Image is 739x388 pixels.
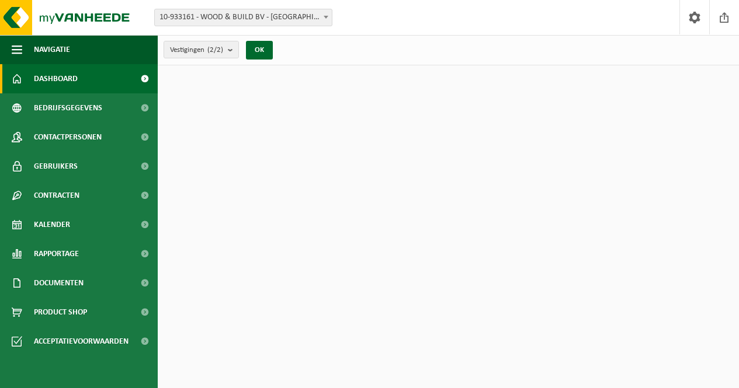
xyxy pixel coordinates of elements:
button: Vestigingen(2/2) [164,41,239,58]
count: (2/2) [207,46,223,54]
span: Contracten [34,181,79,210]
span: Dashboard [34,64,78,93]
span: Gebruikers [34,152,78,181]
span: 10-933161 - WOOD & BUILD BV - MIDDELKERKE [154,9,332,26]
span: Product Shop [34,298,87,327]
button: OK [246,41,273,60]
span: Rapportage [34,239,79,268]
span: Vestigingen [170,41,223,59]
span: Contactpersonen [34,123,102,152]
span: Acceptatievoorwaarden [34,327,129,356]
span: Bedrijfsgegevens [34,93,102,123]
span: 10-933161 - WOOD & BUILD BV - MIDDELKERKE [155,9,332,26]
span: Documenten [34,268,84,298]
span: Kalender [34,210,70,239]
span: Navigatie [34,35,70,64]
